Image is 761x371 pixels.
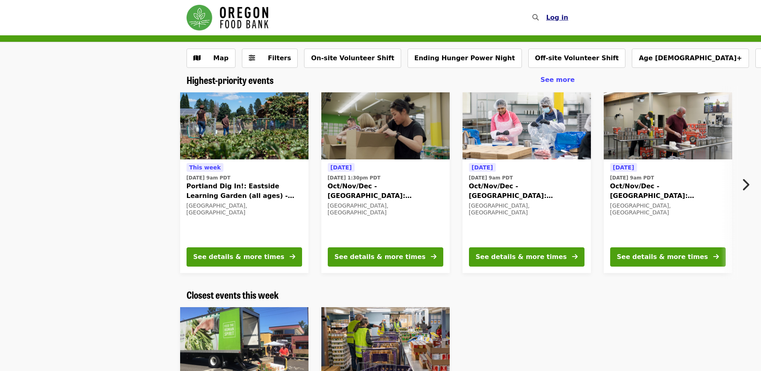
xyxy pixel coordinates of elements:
[180,92,308,160] img: Portland Dig In!: Eastside Learning Garden (all ages) - Aug/Sept/Oct organized by Oregon Food Bank
[472,164,493,171] span: [DATE]
[328,181,443,201] span: Oct/Nov/Dec - [GEOGRAPHIC_DATA]: Repack/Sort (age [DEMOGRAPHIC_DATA]+)
[187,49,235,68] button: Show map view
[321,92,450,273] a: See details for "Oct/Nov/Dec - Portland: Repack/Sort (age 8+)"
[331,164,352,171] span: [DATE]
[180,289,581,301] div: Closest events this week
[610,174,654,181] time: [DATE] 9am PDT
[193,252,284,262] div: See details & more times
[532,14,539,21] i: search icon
[328,202,443,216] div: [GEOGRAPHIC_DATA], [GEOGRAPHIC_DATA]
[431,253,436,261] i: arrow-right icon
[187,287,279,302] span: Closest events this week
[604,92,732,160] img: Oct/Nov/Dec - Portland: Repack/Sort (age 16+) organized by Oregon Food Bank
[335,252,426,262] div: See details & more times
[540,75,574,85] a: See more
[463,92,591,160] img: Oct/Nov/Dec - Beaverton: Repack/Sort (age 10+) organized by Oregon Food Bank
[193,54,201,62] i: map icon
[187,181,302,201] span: Portland Dig In!: Eastside Learning Garden (all ages) - Aug/Sept/Oct
[180,74,581,86] div: Highest-priority events
[187,5,268,31] img: Oregon Food Bank - Home
[741,177,749,192] i: chevron-right icon
[242,49,298,68] button: Filters (0 selected)
[604,92,732,273] a: See details for "Oct/Nov/Dec - Portland: Repack/Sort (age 16+)"
[617,252,708,262] div: See details & more times
[328,174,381,181] time: [DATE] 1:30pm PDT
[463,92,591,273] a: See details for "Oct/Nov/Dec - Beaverton: Repack/Sort (age 10+)"
[180,92,308,273] a: See details for "Portland Dig In!: Eastside Learning Garden (all ages) - Aug/Sept/Oct"
[213,54,229,62] span: Map
[610,247,726,267] button: See details & more times
[408,49,522,68] button: Ending Hunger Power Night
[249,54,255,62] i: sliders-h icon
[321,92,450,160] img: Oct/Nov/Dec - Portland: Repack/Sort (age 8+) organized by Oregon Food Bank
[544,8,550,27] input: Search
[187,202,302,216] div: [GEOGRAPHIC_DATA], [GEOGRAPHIC_DATA]
[187,74,274,86] a: Highest-priority events
[610,202,726,216] div: [GEOGRAPHIC_DATA], [GEOGRAPHIC_DATA]
[268,54,291,62] span: Filters
[610,181,726,201] span: Oct/Nov/Dec - [GEOGRAPHIC_DATA]: Repack/Sort (age [DEMOGRAPHIC_DATA]+)
[469,202,584,216] div: [GEOGRAPHIC_DATA], [GEOGRAPHIC_DATA]
[613,164,634,171] span: [DATE]
[632,49,749,68] button: Age [DEMOGRAPHIC_DATA]+
[713,253,719,261] i: arrow-right icon
[290,253,295,261] i: arrow-right icon
[189,164,221,171] span: This week
[540,10,574,26] button: Log in
[469,181,584,201] span: Oct/Nov/Dec - [GEOGRAPHIC_DATA]: Repack/Sort (age [DEMOGRAPHIC_DATA]+)
[572,253,578,261] i: arrow-right icon
[187,289,279,301] a: Closest events this week
[187,73,274,87] span: Highest-priority events
[328,247,443,267] button: See details & more times
[735,173,761,196] button: Next item
[528,49,626,68] button: Off-site Volunteer Shift
[187,247,302,267] button: See details & more times
[476,252,567,262] div: See details & more times
[546,14,568,21] span: Log in
[304,49,401,68] button: On-site Volunteer Shift
[540,76,574,84] span: See more
[469,174,513,181] time: [DATE] 9am PDT
[187,174,231,181] time: [DATE] 9am PDT
[469,247,584,267] button: See details & more times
